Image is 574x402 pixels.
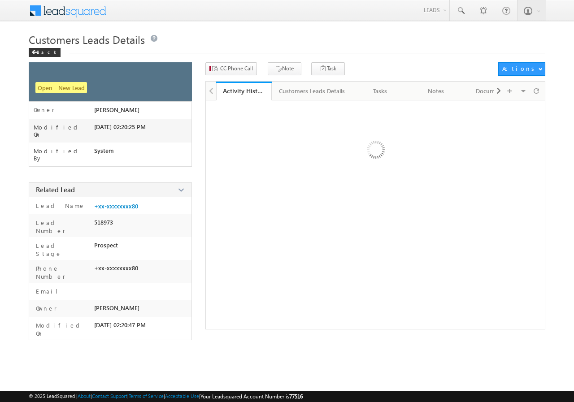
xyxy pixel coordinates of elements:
span: [PERSON_NAME] [94,304,139,311]
div: Actions [502,65,538,73]
a: Notes [409,82,464,100]
label: Lead Stage [34,242,90,258]
span: Prospect [94,242,118,249]
img: Loading ... [329,105,422,198]
a: Contact Support [92,393,127,399]
span: +xx-xxxxxxxx80 [94,264,138,272]
button: CC Phone Call [205,62,257,75]
span: CC Phone Call [220,65,253,73]
button: Task [311,62,345,75]
button: Note [268,62,301,75]
div: Back [29,48,61,57]
a: About [78,393,91,399]
a: Terms of Service [129,393,164,399]
label: Lead Number [34,219,90,235]
button: Actions [498,62,545,76]
a: +xx-xxxxxxxx80 [94,203,138,210]
label: Lead Name [34,202,85,210]
div: Customers Leads Details [279,86,345,96]
a: Customers Leads Details [272,82,353,100]
span: [DATE] 02:20:47 PM [94,321,146,329]
a: Documents [464,82,520,100]
span: [PERSON_NAME] [94,106,139,113]
span: Related Lead [36,185,75,194]
label: Modified By [34,147,94,162]
label: Phone Number [34,264,90,281]
div: Notes [416,86,456,96]
a: Tasks [353,82,409,100]
label: Owner [34,106,55,113]
span: System [94,147,114,154]
label: Modified On [34,124,94,138]
label: Owner [34,304,57,312]
span: Customers Leads Details [29,32,145,47]
div: Tasks [360,86,400,96]
div: Activity History [223,86,265,95]
a: Activity History [216,82,272,100]
label: Email [34,287,65,295]
a: Acceptable Use [165,393,199,399]
span: Your Leadsquared Account Number is [200,393,303,400]
span: [DATE] 02:20:25 PM [94,123,146,130]
span: Open - New Lead [35,82,87,93]
span: 77516 [289,393,303,400]
div: Documents [471,86,512,96]
span: © 2025 LeadSquared | | | | | [29,392,303,401]
label: Modified On [34,321,90,337]
span: 518973 [94,219,113,226]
